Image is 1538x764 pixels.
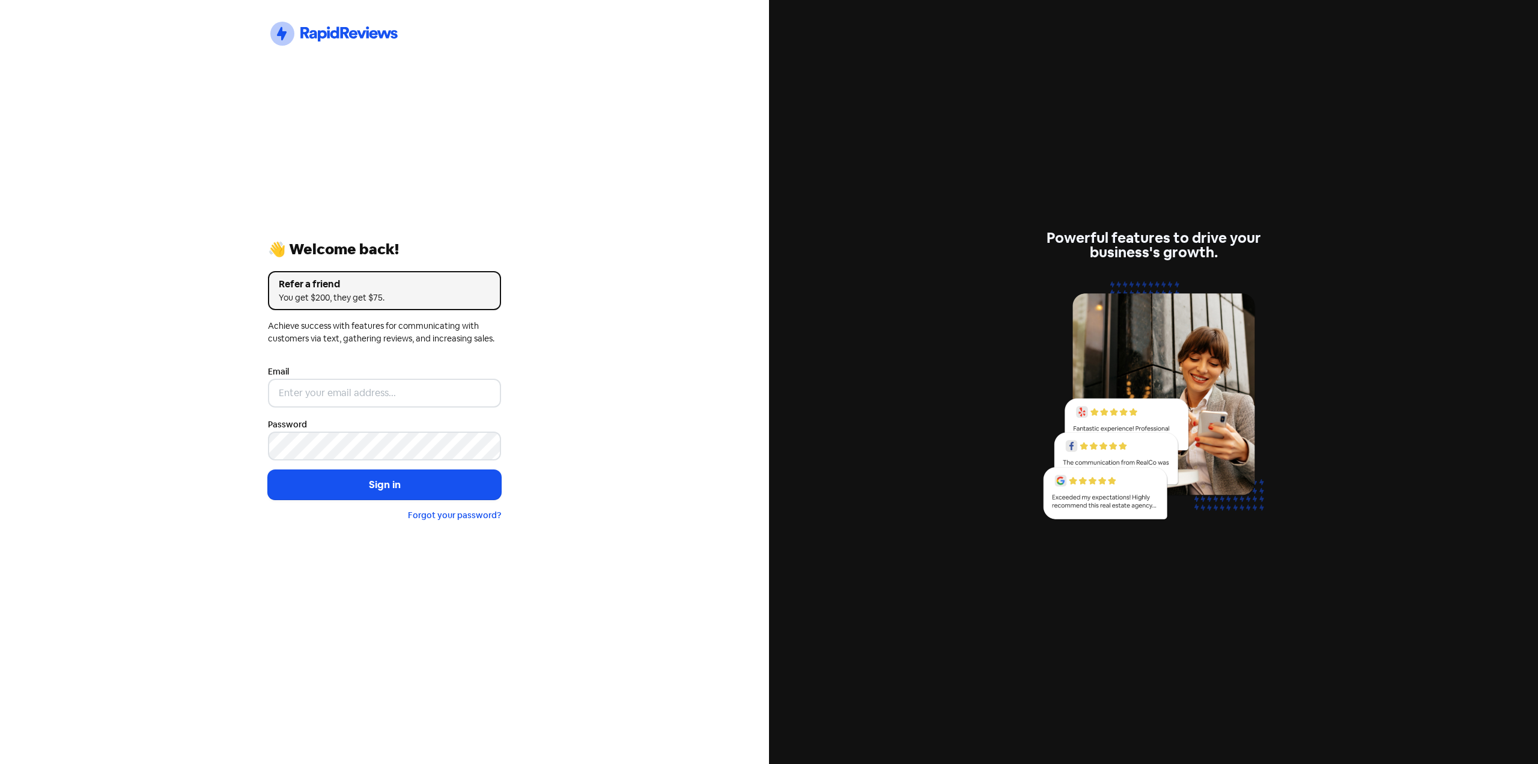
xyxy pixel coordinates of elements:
[268,365,289,378] label: Email
[268,379,501,408] input: Enter your email address...
[1037,274,1270,533] img: reviews
[408,510,501,521] a: Forgot your password?
[279,277,490,292] div: Refer a friend
[268,320,501,345] div: Achieve success with features for communicating with customers via text, gathering reviews, and i...
[268,470,501,500] button: Sign in
[268,418,307,431] label: Password
[268,242,501,257] div: 👋 Welcome back!
[1037,231,1270,260] div: Powerful features to drive your business's growth.
[279,292,490,304] div: You get $200, they get $75.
